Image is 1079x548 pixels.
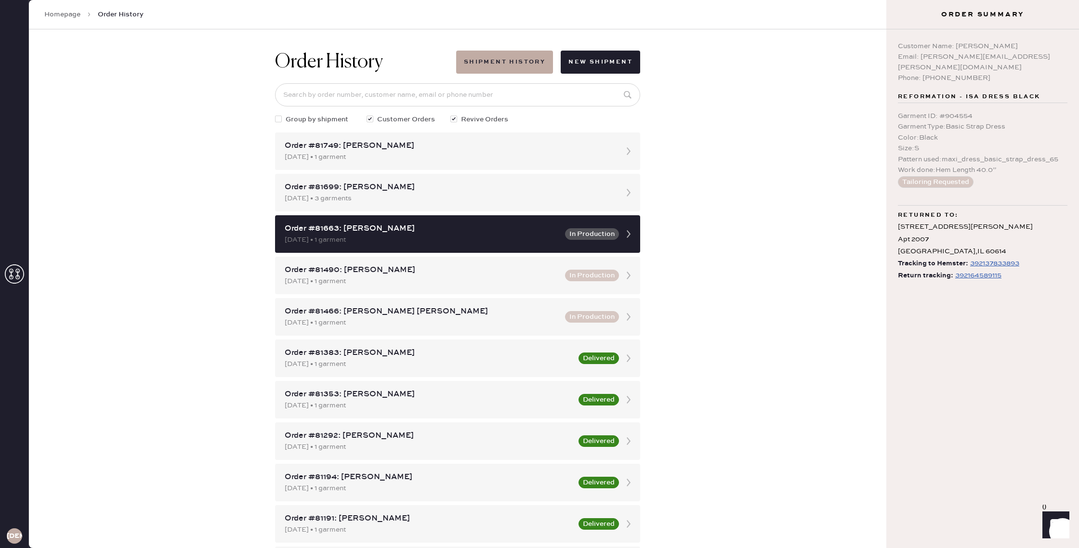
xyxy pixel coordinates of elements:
[44,10,80,19] a: Homepage
[898,52,1067,73] div: Email: [PERSON_NAME][EMAIL_ADDRESS][PERSON_NAME][DOMAIN_NAME]
[285,471,573,483] div: Order #81194: [PERSON_NAME]
[285,140,613,152] div: Order #81749: [PERSON_NAME]
[579,394,619,405] button: Delivered
[968,258,1019,270] a: 392137833893
[285,513,573,524] div: Order #81191: [PERSON_NAME]
[970,258,1019,269] div: https://www.fedex.com/apps/fedextrack/?tracknumbers=392137833893&cntry_code=US
[285,483,573,494] div: [DATE] • 1 garment
[898,132,1067,143] div: Color : Black
[898,91,1040,103] span: Reformation - Isa Dress Black
[898,270,953,282] span: Return tracking:
[898,165,1067,175] div: Work done : Hem Length 40.0”
[285,389,573,400] div: Order #81353: [PERSON_NAME]
[285,235,559,245] div: [DATE] • 1 garment
[898,41,1067,52] div: Customer Name: [PERSON_NAME]
[898,221,1067,258] div: [STREET_ADDRESS][PERSON_NAME] Apt 2007 [GEOGRAPHIC_DATA] , IL 60614
[579,518,619,530] button: Delivered
[456,51,553,74] button: Shipment History
[285,223,559,235] div: Order #81663: [PERSON_NAME]
[285,276,559,287] div: [DATE] • 1 garment
[285,442,573,452] div: [DATE] • 1 garment
[285,152,613,162] div: [DATE] • 1 garment
[285,347,573,359] div: Order #81383: [PERSON_NAME]
[565,270,619,281] button: In Production
[286,114,348,125] span: Group by shipment
[98,10,144,19] span: Order History
[898,73,1067,83] div: Phone: [PHONE_NUMBER]
[898,176,974,188] button: Tailoring Requested
[7,533,22,539] h3: [DEMOGRAPHIC_DATA]
[565,311,619,323] button: In Production
[275,51,383,74] h1: Order History
[1033,505,1075,546] iframe: Front Chat
[898,121,1067,132] div: Garment Type : Basic Strap Dress
[285,524,573,535] div: [DATE] • 1 garment
[953,270,1001,282] a: 392164589115
[579,477,619,488] button: Delivered
[285,430,573,442] div: Order #81292: [PERSON_NAME]
[955,270,1001,281] div: https://www.fedex.com/apps/fedextrack/?tracknumbers=392164589115&cntry_code=US
[285,400,573,411] div: [DATE] • 1 garment
[886,10,1079,19] h3: Order Summary
[285,306,559,317] div: Order #81466: [PERSON_NAME] [PERSON_NAME]
[461,114,508,125] span: Revive Orders
[579,435,619,447] button: Delivered
[898,111,1067,121] div: Garment ID : # 904554
[898,143,1067,154] div: Size : S
[898,154,1067,165] div: Pattern used : maxi_dress_basic_strap_dress_65
[579,352,619,364] button: Delivered
[275,83,640,106] input: Search by order number, customer name, email or phone number
[898,258,968,270] span: Tracking to Hemster:
[285,264,559,276] div: Order #81490: [PERSON_NAME]
[285,359,573,369] div: [DATE] • 1 garment
[898,209,959,221] span: Returned to:
[377,114,435,125] span: Customer Orders
[565,228,619,240] button: In Production
[285,317,559,328] div: [DATE] • 1 garment
[285,182,613,193] div: Order #81699: [PERSON_NAME]
[285,193,613,204] div: [DATE] • 3 garments
[561,51,640,74] button: New Shipment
